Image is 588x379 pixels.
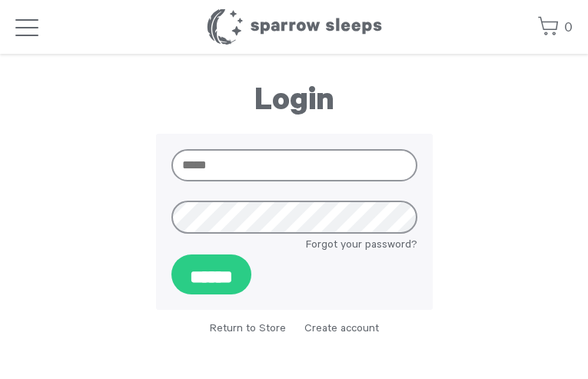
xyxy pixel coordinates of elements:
a: Forgot your password? [306,238,417,254]
h1: Sparrow Sleeps [206,8,383,46]
h1: Login [156,85,433,123]
a: 0 [537,12,573,45]
a: Return to Store [210,324,286,336]
a: Create account [304,324,379,336]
